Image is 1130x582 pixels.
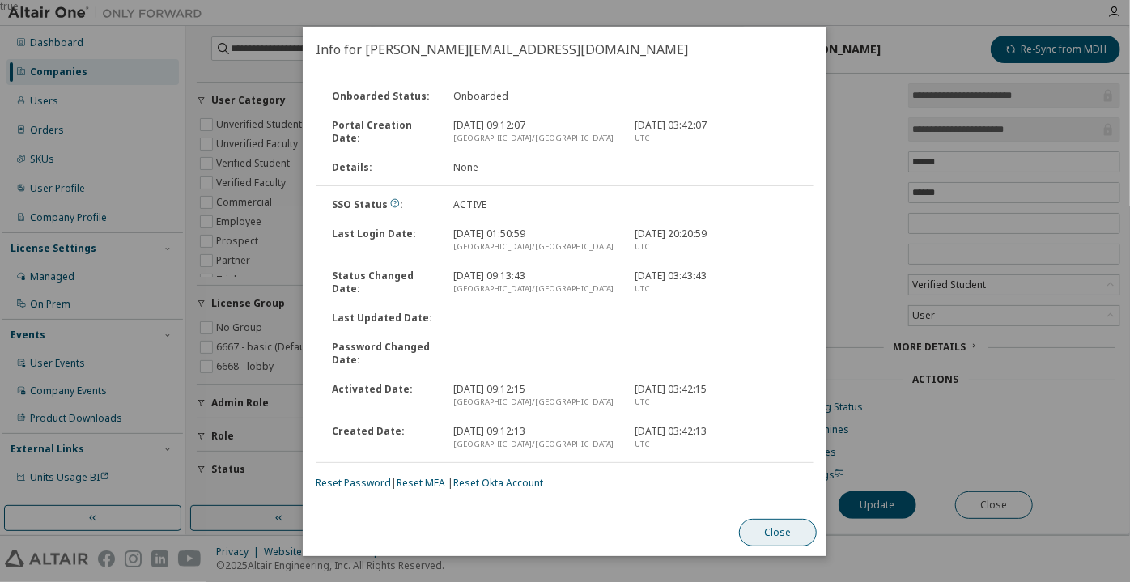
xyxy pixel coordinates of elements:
div: [DATE] 09:12:07 [444,119,626,145]
div: Last Updated Date : [322,312,444,325]
div: [GEOGRAPHIC_DATA]/[GEOGRAPHIC_DATA] [453,396,616,409]
div: Onboarded [444,90,626,103]
div: Status Changed Date : [322,270,444,295]
div: None [444,161,626,174]
div: [DATE] 20:20:59 [626,227,808,253]
div: [DATE] 03:42:07 [626,119,808,145]
div: SSO Status : [322,198,444,211]
div: [DATE] 09:12:15 [444,383,626,409]
div: UTC [635,240,798,253]
a: Reset Okta Account [453,476,543,490]
div: Activated Date : [322,383,444,409]
div: Last Login Date : [322,227,444,253]
div: [DATE] 03:42:13 [626,425,808,451]
div: UTC [635,132,798,145]
div: Password Changed Date : [322,341,444,367]
div: [GEOGRAPHIC_DATA]/[GEOGRAPHIC_DATA] [453,132,616,145]
div: [GEOGRAPHIC_DATA]/[GEOGRAPHIC_DATA] [453,438,616,451]
div: [GEOGRAPHIC_DATA]/[GEOGRAPHIC_DATA] [453,283,616,295]
div: [DATE] 09:13:43 [444,270,626,295]
div: Details : [322,161,444,174]
div: UTC [635,438,798,451]
div: [DATE] 03:42:15 [626,383,808,409]
a: Reset Password [316,476,391,490]
a: Reset MFA [397,476,445,490]
div: [GEOGRAPHIC_DATA]/[GEOGRAPHIC_DATA] [453,240,616,253]
div: [DATE] 03:43:43 [626,270,808,295]
div: Onboarded Status : [322,90,444,103]
h2: Info for [PERSON_NAME][EMAIL_ADDRESS][DOMAIN_NAME] [303,27,826,72]
div: ACTIVE [444,198,626,211]
div: [DATE] 09:12:13 [444,425,626,451]
div: Portal Creation Date : [322,119,444,145]
div: UTC [635,283,798,295]
div: Created Date : [322,425,444,451]
button: Close [740,519,818,546]
div: | | [316,477,814,490]
div: UTC [635,396,798,409]
div: [DATE] 01:50:59 [444,227,626,253]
